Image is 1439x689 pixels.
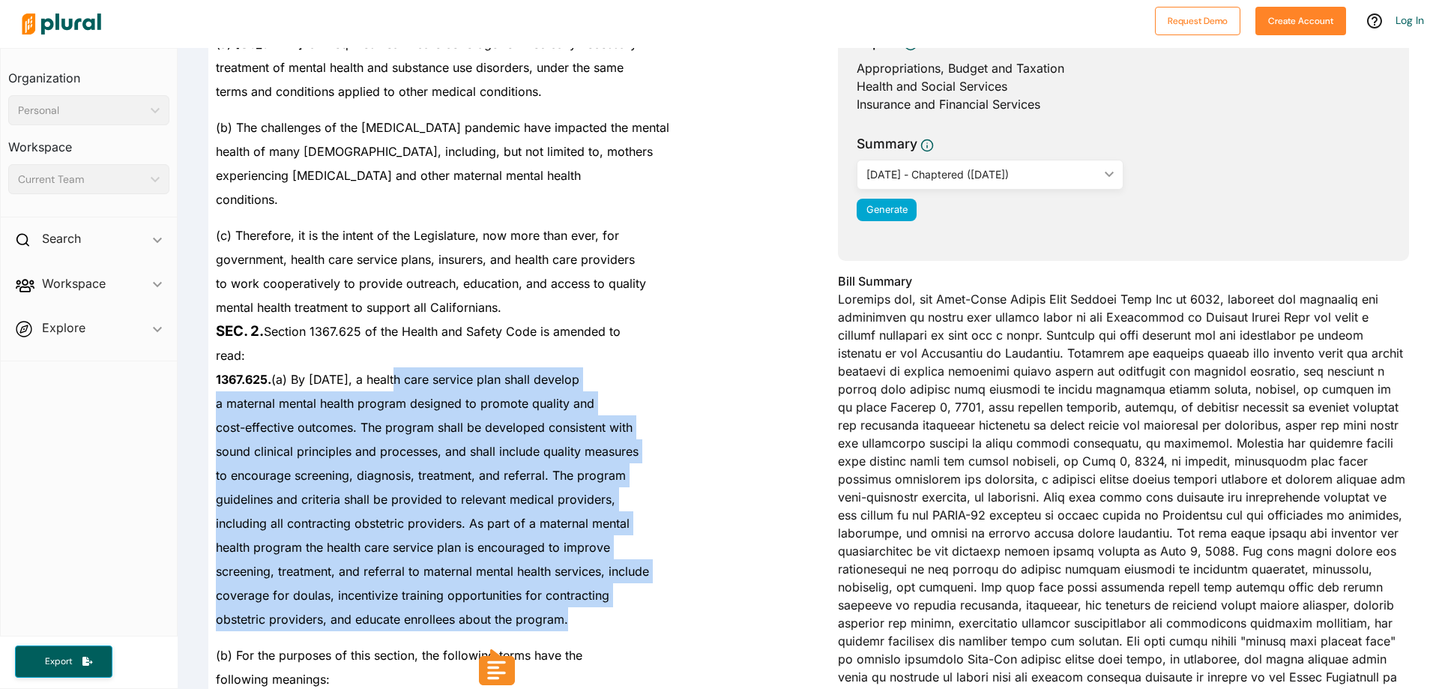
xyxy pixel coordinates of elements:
[216,672,330,687] span: following meanings:
[1255,12,1346,28] a: Create Account
[1155,7,1240,35] button: Request Demo
[216,420,633,435] span: cost-effective outcomes. The program shall be developed consistent with
[216,492,615,507] span: guidelines and criteria shall be provided to relevant medical providers,
[838,272,1409,290] h3: Bill Summary
[216,540,610,555] span: health program the health care service plan is encouraged to improve
[18,172,145,187] div: Current Team
[216,168,581,183] span: experiencing [MEDICAL_DATA] and other maternal mental health
[857,95,1390,113] div: Insurance and Financial Services
[216,444,639,459] span: sound clinical principles and processes, and shall include quality measures
[216,648,582,663] span: (b) For the purposes of this section, the following terms have the
[216,324,621,339] span: Section 1367.625 of the Health and Safety Code is amended to
[216,84,542,99] span: terms and conditions applied to other medical conditions.
[216,516,630,531] span: including all contracting obstetric providers. As part of a maternal mental
[866,166,1099,182] div: [DATE] - Chaptered ([DATE])
[1255,7,1346,35] button: Create Account
[216,60,624,75] span: treatment of mental health and substance use disorders, under the same
[216,612,568,627] span: obstetric providers, and educate enrollees about the program.
[216,192,278,207] span: conditions.
[216,396,594,411] span: a maternal mental health program designed to promote quality and
[216,348,245,363] span: read:
[216,372,271,387] strong: 1367.625.
[216,468,626,483] span: to encourage screening, diagnosis, treatment, and referral. The program
[866,204,908,215] span: Generate
[857,199,917,221] button: Generate
[216,120,669,135] span: (b) The challenges of the [MEDICAL_DATA] pandemic have impacted the mental
[216,252,635,267] span: government, health care service plans, insurers, and health care providers
[1155,12,1240,28] a: Request Demo
[34,655,82,668] span: Export
[216,564,649,579] span: screening, treatment, and referral to maternal mental health services, include
[216,276,646,291] span: to work cooperatively to provide outreach, education, and access to quality
[857,134,917,154] h3: Summary
[857,77,1390,95] div: Health and Social Services
[216,228,619,243] span: (c) Therefore, it is the intent of the Legislature, now more than ever, for
[15,646,112,678] button: Export
[216,300,501,315] span: mental health treatment to support all Californians.
[8,125,169,158] h3: Workspace
[216,322,264,340] strong: SEC. 2.
[857,59,1390,77] div: Appropriations, Budget and Taxation
[216,372,579,387] span: (a) By [DATE], a health care service plan shall develop
[216,144,653,159] span: health of many [DEMOGRAPHIC_DATA], including, but not limited to, mothers
[1396,13,1424,27] a: Log In
[8,56,169,89] h3: Organization
[216,588,609,603] span: coverage for doulas, incentivize training opportunities for contracting
[18,103,145,118] div: Personal
[42,230,81,247] h2: Search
